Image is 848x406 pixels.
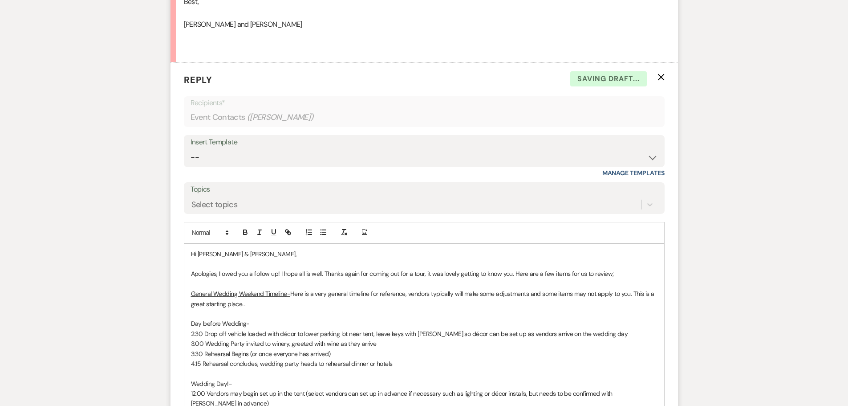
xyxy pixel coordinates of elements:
[191,250,297,258] span: Hi [PERSON_NAME] & [PERSON_NAME],
[191,136,658,149] div: Insert Template
[191,183,658,196] label: Topics
[247,111,314,123] span: ( [PERSON_NAME] )
[191,109,658,126] div: Event Contacts
[191,97,658,109] p: Recipients*
[184,74,212,86] span: Reply
[191,290,656,308] span: Here is a very general timeline for reference, vendors typically will make some adjustments and s...
[191,198,238,210] div: Select topics
[191,379,657,389] p: Wedding Day!-
[191,329,657,339] p: 2:30 Drop off vehicle loaded with décor to lower parking lot near tent, leave keys with [PERSON_N...
[191,290,291,298] u: General Wedding Weekend Timeline-
[191,319,657,328] p: Day before Wedding-
[191,359,657,369] p: 4:15 Rehearsal concludes, wedding party heads to rehearsal dinner or hotels
[191,339,657,349] p: 3:00 Wedding Party invited to winery, greeted with wine as they arrive
[191,270,614,278] span: Apologies, I owed you a follow up! I hope all is well. Thanks again for coming out for a tour, it...
[191,349,657,359] p: 3:30 Rehearsal Begins (or once everyone has arrived)
[184,19,665,30] p: [PERSON_NAME] and [PERSON_NAME]
[602,169,665,177] a: Manage Templates
[570,71,647,86] span: Saving draft...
